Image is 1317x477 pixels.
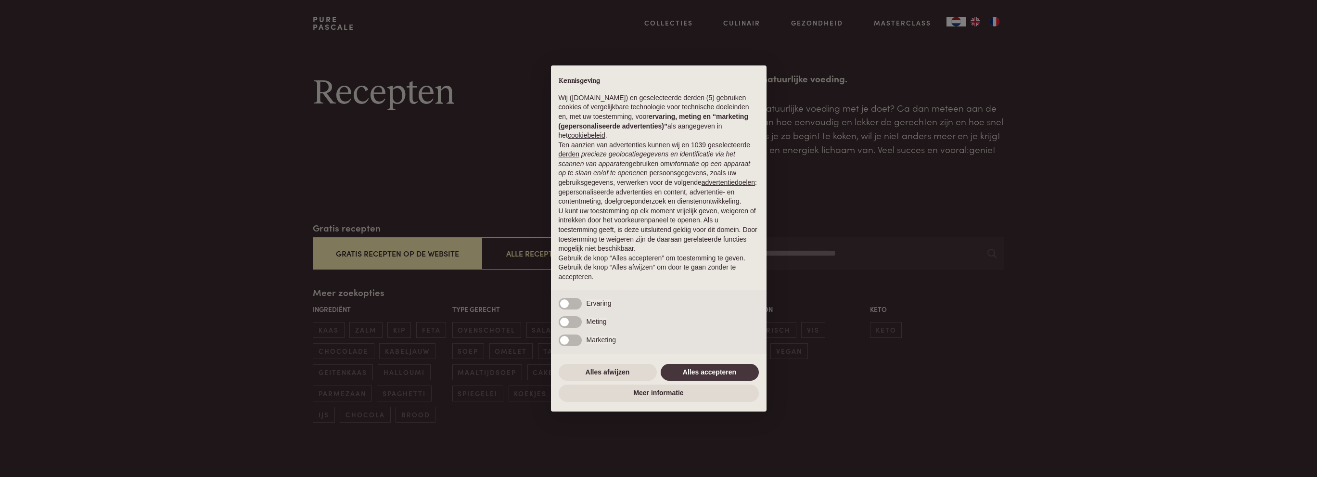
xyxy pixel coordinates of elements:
button: Alles afwijzen [559,364,657,381]
span: Meting [587,318,607,325]
span: Ervaring [587,299,612,307]
p: U kunt uw toestemming op elk moment vrijelijk geven, weigeren of intrekken door het voorkeurenpan... [559,206,759,254]
em: informatie op een apparaat op te slaan en/of te openen [559,160,751,177]
button: derden [559,150,580,159]
a: cookiebeleid [568,131,605,139]
h2: Kennisgeving [559,77,759,86]
strong: ervaring, meting en “marketing (gepersonaliseerde advertenties)” [559,113,748,130]
p: Ten aanzien van advertenties kunnen wij en 1039 geselecteerde gebruiken om en persoonsgegevens, z... [559,141,759,206]
button: Alles accepteren [661,364,759,381]
p: Wij ([DOMAIN_NAME]) en geselecteerde derden (5) gebruiken cookies of vergelijkbare technologie vo... [559,93,759,141]
span: Marketing [587,336,616,344]
button: Meer informatie [559,385,759,402]
em: precieze geolocatiegegevens en identificatie via het scannen van apparaten [559,150,735,168]
p: Gebruik de knop “Alles accepteren” om toestemming te geven. Gebruik de knop “Alles afwijzen” om d... [559,254,759,282]
button: advertentiedoelen [702,178,755,188]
